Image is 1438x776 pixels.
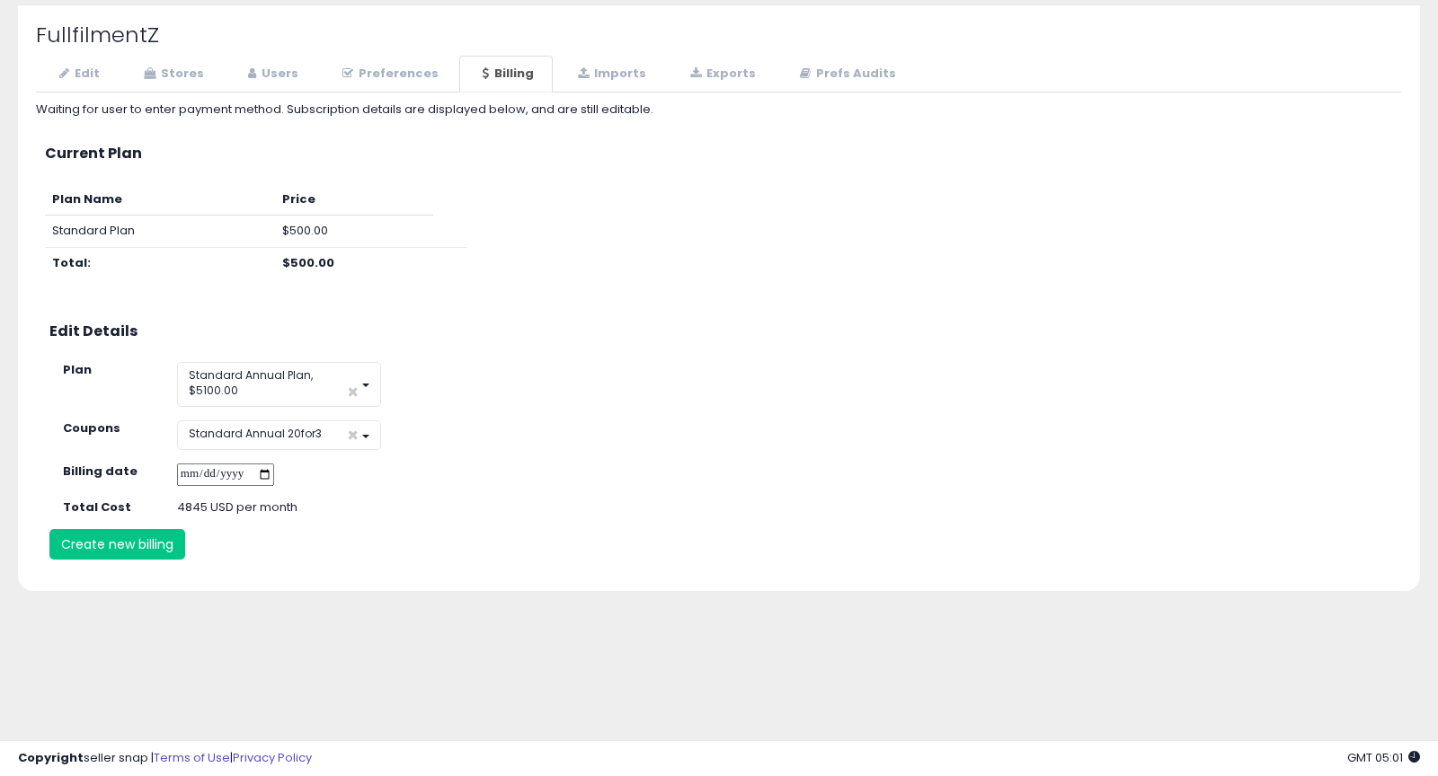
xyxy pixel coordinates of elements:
strong: Copyright [18,749,84,766]
strong: Plan [63,361,92,378]
span: × [347,426,359,445]
strong: Total Cost [63,498,131,516]
div: 4845 USD per month [164,499,505,516]
a: Billing [459,56,553,93]
th: Price [275,184,433,216]
a: Exports [667,56,775,93]
a: Terms of Use [154,749,230,766]
b: $500.00 [282,254,334,271]
h2: FullfilmentZ [36,23,1402,47]
h3: Edit Details [49,323,1389,339]
h3: Current Plan [45,145,1393,162]
span: Standard Annual Plan, $5100.00 [189,367,313,398]
strong: Billing date [63,463,138,480]
a: Stores [120,56,223,93]
a: Users [225,56,317,93]
strong: Coupons [63,419,120,436]
a: Edit [36,56,119,93]
button: Create new billing [49,529,185,560]
div: Waiting for user to enter payment method. Subscription details are displayed below, and are still... [36,101,1402,119]
span: 2025-09-17 05:01 GMT [1347,749,1420,766]
a: Prefs Audits [777,56,915,93]
span: Standard Annual 20for3 [189,426,322,441]
a: Preferences [319,56,457,93]
a: Privacy Policy [233,749,312,766]
button: Standard Annual Plan, $5100.00 × [177,362,381,407]
div: seller snap | | [18,750,312,767]
th: Plan Name [45,184,275,216]
td: $500.00 [275,216,433,248]
span: × [347,383,359,401]
td: Standard Plan [45,216,275,248]
b: Total: [52,254,91,271]
a: Imports [555,56,665,93]
button: Standard Annual 20for3 × [177,420,381,450]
